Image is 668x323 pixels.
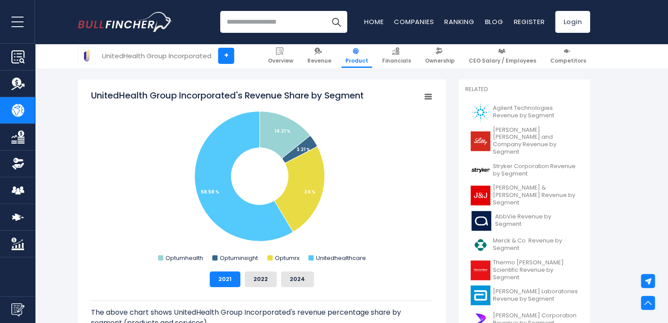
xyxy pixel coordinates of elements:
[465,257,584,284] a: Thermo [PERSON_NAME] Scientific Revenue by Segment
[421,44,459,68] a: Ownership
[465,86,584,93] p: Related
[425,57,455,64] span: Ownership
[102,51,211,61] div: UnitedHealth Group Incorporated
[493,184,578,207] span: [PERSON_NAME] & [PERSON_NAME] Revenue by Segment
[546,44,590,68] a: Competitors
[210,271,240,287] button: 2021
[471,102,490,122] img: A logo
[297,146,310,153] tspan: 3.21 %
[165,254,203,262] text: Optumhealth
[201,189,219,195] tspan: 58.58 %
[78,12,172,32] a: Go to homepage
[471,131,490,151] img: LLY logo
[465,283,584,307] a: [PERSON_NAME] Laboratories Revenue by Segment
[281,271,314,287] button: 2024
[471,186,490,205] img: JNJ logo
[378,44,415,68] a: Financials
[218,48,234,64] a: +
[341,44,372,68] a: Product
[304,189,316,195] tspan: 24 %
[465,182,584,209] a: [PERSON_NAME] & [PERSON_NAME] Revenue by Segment
[493,126,578,156] span: [PERSON_NAME] [PERSON_NAME] and Company Revenue by Segment
[465,44,540,68] a: CEO Salary / Employees
[303,44,335,68] a: Revenue
[220,254,258,262] text: Optuminsight
[245,271,277,287] button: 2022
[11,157,25,170] img: Ownership
[465,158,584,182] a: Stryker Corporation Revenue by Segment
[485,17,503,26] a: Blog
[465,233,584,257] a: Merck & Co. Revenue by Segment
[78,47,95,64] img: UNH logo
[275,254,300,262] text: Optumrx
[316,254,366,262] text: Unitedhealthcare
[91,89,432,264] svg: UnitedHealth Group Incorporated's Revenue Share by Segment
[493,163,578,178] span: Stryker Corporation Revenue by Segment
[444,17,474,26] a: Ranking
[465,209,584,233] a: AbbVie Revenue by Segment
[465,124,584,158] a: [PERSON_NAME] [PERSON_NAME] and Company Revenue by Segment
[307,57,331,64] span: Revenue
[325,11,347,33] button: Search
[513,17,545,26] a: Register
[91,89,364,102] tspan: UnitedHealth Group Incorporated's Revenue Share by Segment
[493,237,578,252] span: Merck & Co. Revenue by Segment
[493,288,578,303] span: [PERSON_NAME] Laboratories Revenue by Segment
[555,11,590,33] a: Login
[394,17,434,26] a: Companies
[495,213,578,228] span: AbbVie Revenue by Segment
[471,235,490,255] img: MRK logo
[274,128,291,134] tspan: 14.21 %
[471,260,490,280] img: TMO logo
[345,57,368,64] span: Product
[268,57,293,64] span: Overview
[550,57,586,64] span: Competitors
[78,12,172,32] img: Bullfincher logo
[471,211,492,231] img: ABBV logo
[364,17,383,26] a: Home
[382,57,411,64] span: Financials
[471,285,490,305] img: ABT logo
[469,57,536,64] span: CEO Salary / Employees
[493,259,578,281] span: Thermo [PERSON_NAME] Scientific Revenue by Segment
[465,100,584,124] a: Agilent Technologies Revenue by Segment
[471,160,490,180] img: SYK logo
[264,44,297,68] a: Overview
[493,105,578,119] span: Agilent Technologies Revenue by Segment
